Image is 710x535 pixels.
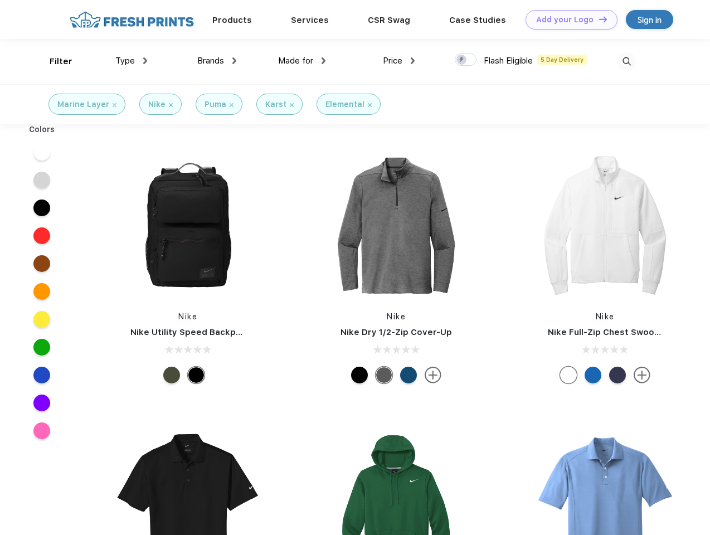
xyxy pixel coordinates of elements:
[400,367,417,383] div: Gym Blue
[115,56,135,66] span: Type
[291,15,329,25] a: Services
[537,55,587,65] span: 5 Day Delivery
[143,57,147,64] img: dropdown.png
[205,99,226,110] div: Puma
[531,152,679,300] img: func=resize&h=266
[626,10,673,29] a: Sign in
[368,15,410,25] a: CSR Swag
[609,367,626,383] div: Midnight Navy
[536,15,594,25] div: Add your Logo
[148,99,166,110] div: Nike
[178,312,197,321] a: Nike
[560,367,577,383] div: White
[169,103,173,107] img: filter_cancel.svg
[617,52,636,71] img: desktop_search.svg
[130,327,251,337] a: Nike Utility Speed Backpack
[411,57,415,64] img: dropdown.png
[376,367,392,383] div: Black Heather
[278,56,313,66] span: Made for
[21,124,64,135] div: Colors
[484,56,533,66] span: Flash Eligible
[341,327,452,337] a: Nike Dry 1/2-Zip Cover-Up
[113,103,116,107] img: filter_cancel.svg
[325,99,364,110] div: Elemental
[232,57,236,64] img: dropdown.png
[634,367,650,383] img: more.svg
[368,103,372,107] img: filter_cancel.svg
[596,312,615,321] a: Nike
[290,103,294,107] img: filter_cancel.svg
[387,312,406,321] a: Nike
[66,10,197,30] img: fo%20logo%202.webp
[383,56,402,66] span: Price
[638,13,662,26] div: Sign in
[548,327,696,337] a: Nike Full-Zip Chest Swoosh Jacket
[163,367,180,383] div: Cargo Khaki
[599,16,607,22] img: DT
[322,152,470,300] img: func=resize&h=266
[212,15,252,25] a: Products
[425,367,441,383] img: more.svg
[197,56,224,66] span: Brands
[351,367,368,383] div: Black
[322,57,325,64] img: dropdown.png
[114,152,262,300] img: func=resize&h=266
[265,99,286,110] div: Karst
[585,367,601,383] div: Royal
[50,55,72,68] div: Filter
[188,367,205,383] div: Black
[57,99,109,110] div: Marine Layer
[230,103,234,107] img: filter_cancel.svg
